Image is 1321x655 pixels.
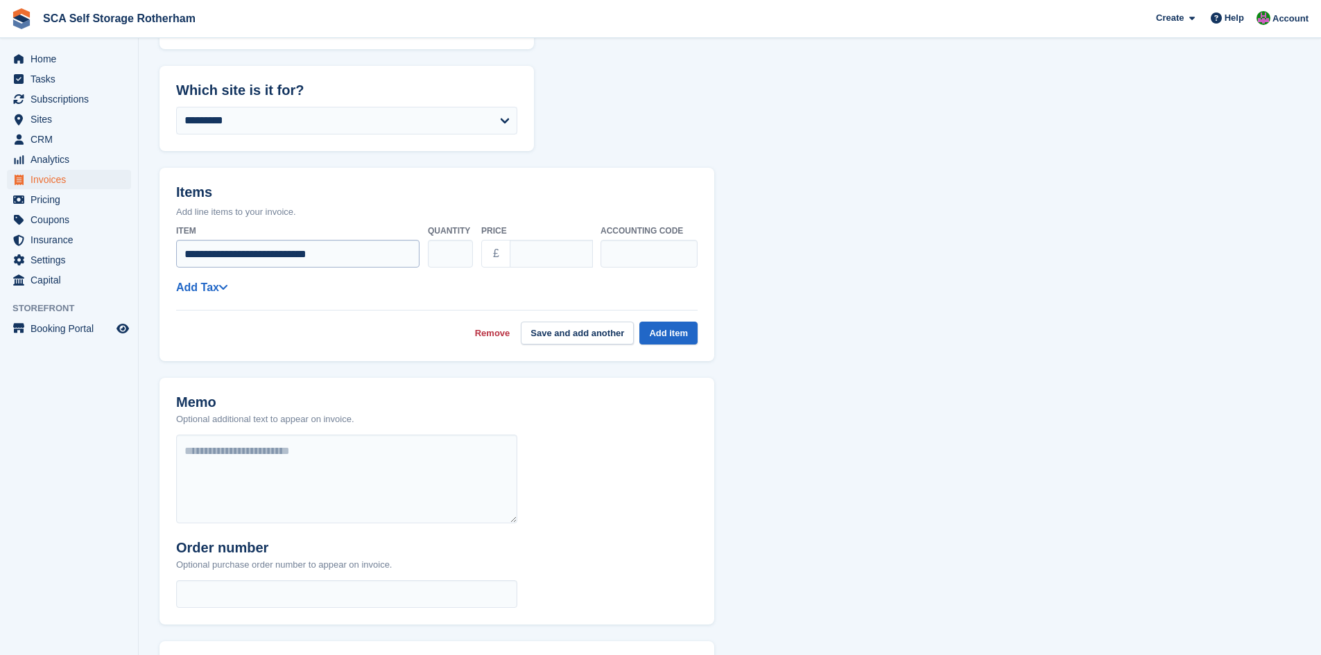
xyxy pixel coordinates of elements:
span: Capital [31,270,114,290]
a: menu [7,190,131,209]
a: menu [7,49,131,69]
span: Subscriptions [31,89,114,109]
a: Preview store [114,320,131,337]
label: Quantity [428,225,473,237]
a: menu [7,130,131,149]
span: Home [31,49,114,69]
label: Accounting code [601,225,698,237]
button: Add item [639,322,698,344]
h2: Which site is it for? [176,82,517,98]
a: menu [7,210,131,229]
a: menu [7,170,131,189]
a: menu [7,319,131,338]
img: Sarah Race [1257,11,1270,25]
a: SCA Self Storage Rotherham [37,7,201,30]
span: Tasks [31,69,114,89]
p: Optional additional text to appear on invoice. [176,412,354,426]
button: Save and add another [521,322,634,344]
img: stora-icon-8386f47178a22dfd0bd8f6a31ec36ba5ce8667c1dd55bd0f319d3a0aa187defe.svg [11,8,32,29]
h2: Items [176,184,698,203]
span: Analytics [31,150,114,169]
p: Optional purchase order number to appear on invoice. [176,558,392,572]
a: menu [7,150,131,169]
a: Add Tax [176,281,227,293]
span: Sites [31,110,114,129]
span: Settings [31,250,114,270]
a: Remove [475,326,510,340]
span: Coupons [31,210,114,229]
h2: Order number [176,540,392,556]
h2: Memo [176,394,354,410]
span: Invoices [31,170,114,189]
span: Help [1225,11,1244,25]
label: Item [176,225,420,237]
a: menu [7,270,131,290]
span: Storefront [12,302,138,315]
a: menu [7,69,131,89]
a: menu [7,250,131,270]
span: Create [1156,11,1184,25]
span: CRM [31,130,114,149]
span: Booking Portal [31,319,114,338]
label: Price [481,225,592,237]
a: menu [7,230,131,250]
span: Insurance [31,230,114,250]
span: Pricing [31,190,114,209]
p: Add line items to your invoice. [176,205,698,219]
a: menu [7,110,131,129]
a: menu [7,89,131,109]
span: Account [1272,12,1309,26]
